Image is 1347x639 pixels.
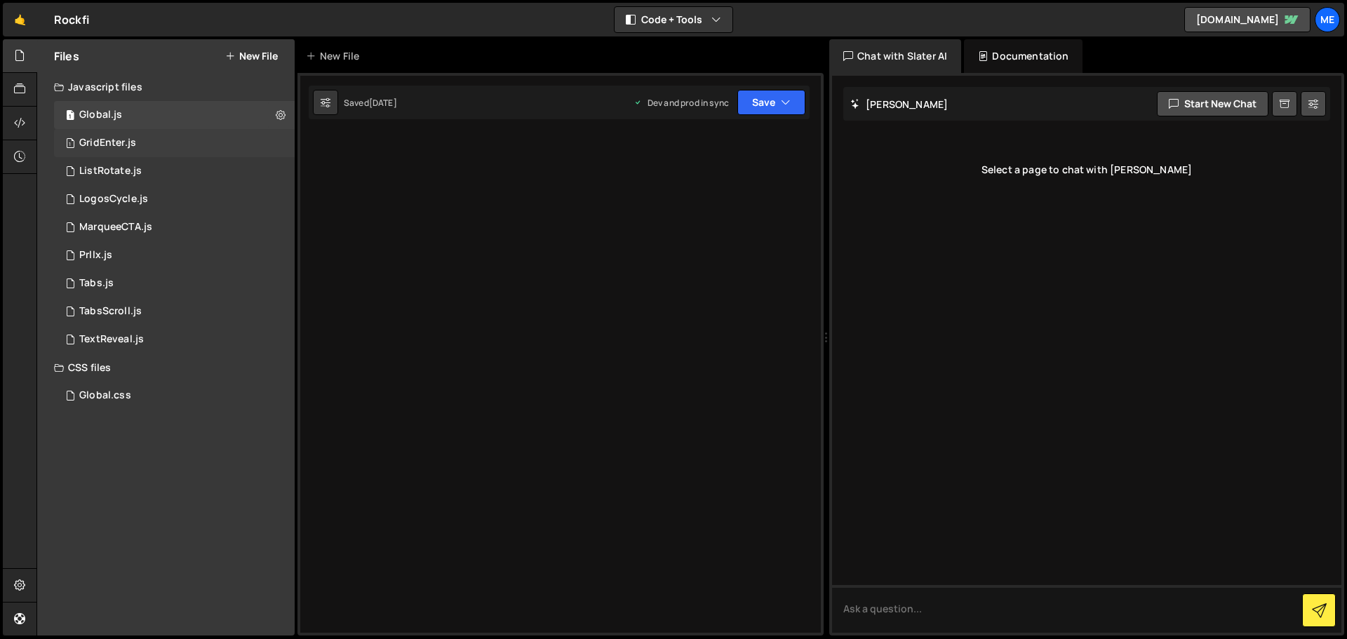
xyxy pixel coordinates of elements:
[54,241,295,269] div: 16962/46508.js
[964,39,1083,73] div: Documentation
[3,3,37,36] a: 🤙
[79,137,136,149] div: GridEnter.js
[737,90,805,115] button: Save
[54,48,79,64] h2: Files
[54,382,295,410] div: 16962/46509.css
[850,97,948,111] h2: [PERSON_NAME]
[306,49,365,63] div: New File
[369,97,397,109] div: [DATE]
[79,165,142,177] div: ListRotate.js
[79,249,112,262] div: Prllx.js
[615,7,732,32] button: Code + Tools
[54,11,89,28] div: Rockfi
[54,213,295,241] div: 16962/46526.js
[37,354,295,382] div: CSS files
[1157,91,1268,116] button: Start new chat
[54,129,295,157] div: 16962/46514.js
[225,51,278,62] button: New File
[79,305,142,318] div: TabsScroll.js
[79,333,144,346] div: TextReveal.js
[79,193,148,206] div: LogosCycle.js
[66,139,74,150] span: 1
[54,157,295,185] div: 16962/47336.js
[66,111,74,122] span: 1
[1184,7,1311,32] a: [DOMAIN_NAME]
[79,221,152,234] div: MarqueeCTA.js
[1315,7,1340,32] a: Me
[54,101,295,129] div: 16962/46506.js
[54,325,295,354] div: 16962/46510.js
[54,297,295,325] div: 16962/46555.js
[344,97,397,109] div: Saved
[79,109,122,121] div: Global.js
[79,277,114,290] div: Tabs.js
[54,269,295,297] div: 16962/46975.js
[79,389,131,402] div: Global.css
[829,39,961,73] div: Chat with Slater AI
[634,97,729,109] div: Dev and prod in sync
[37,73,295,101] div: Javascript files
[54,185,295,213] div: 16962/46932.js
